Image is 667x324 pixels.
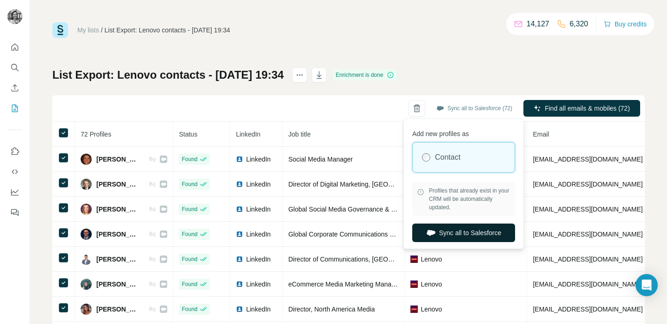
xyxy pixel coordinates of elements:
img: Avatar [81,304,92,315]
span: [EMAIL_ADDRESS][DOMAIN_NAME] [533,156,642,163]
img: company-logo [410,255,418,263]
button: Use Surfe on LinkedIn [7,143,22,160]
span: Status [179,131,197,138]
span: LinkedIn [246,305,271,314]
button: Feedback [7,204,22,221]
span: Global Social Media Governance & [PERSON_NAME] Enablement, Sr. Manager [288,206,520,213]
span: [EMAIL_ADDRESS][DOMAIN_NAME] [533,231,642,238]
span: Found [182,230,197,238]
span: LinkedIn [236,131,260,138]
button: Enrich CSV [7,80,22,96]
p: Add new profiles as [412,125,515,138]
img: Avatar [81,204,92,215]
span: LinkedIn [246,255,271,264]
img: LinkedIn logo [236,206,243,213]
span: Profiles that already exist in your CRM will be automatically updated. [429,187,510,212]
span: [PERSON_NAME] [96,155,139,164]
span: Lenovo [421,280,442,289]
img: LinkedIn logo [236,255,243,263]
button: actions [292,68,307,82]
button: Search [7,59,22,76]
li: / [101,25,103,35]
button: Sync all to Salesforce (72) [430,101,519,115]
span: [PERSON_NAME] [96,230,139,239]
div: Enrichment is done [333,69,397,81]
img: Surfe Logo [52,22,68,38]
span: [EMAIL_ADDRESS][DOMAIN_NAME] [533,206,642,213]
button: Quick start [7,39,22,56]
img: Avatar [81,254,92,265]
span: LinkedIn [246,155,271,164]
div: List Export: Lenovo contacts - [DATE] 19:34 [105,25,230,35]
img: Avatar [81,229,92,240]
span: Director of Communications, [GEOGRAPHIC_DATA] [288,255,439,263]
span: Social Media Manager [288,156,352,163]
button: Dashboard [7,184,22,200]
img: company-logo [410,305,418,313]
span: eCommerce Media Marketing Manager [288,280,401,288]
img: Avatar [81,154,92,165]
button: Find all emails & mobiles (72) [523,100,640,117]
span: Find all emails & mobiles (72) [545,104,630,113]
span: LinkedIn [246,180,271,189]
span: Job title [288,131,310,138]
span: [EMAIL_ADDRESS][DOMAIN_NAME] [533,181,642,188]
button: Use Surfe API [7,163,22,180]
img: LinkedIn logo [236,231,243,238]
img: Avatar [81,179,92,190]
span: [EMAIL_ADDRESS][DOMAIN_NAME] [533,305,642,313]
span: [PERSON_NAME] [96,305,139,314]
span: [PERSON_NAME] [96,180,139,189]
span: Lenovo [421,255,442,264]
span: [EMAIL_ADDRESS][DOMAIN_NAME] [533,280,642,288]
button: Sync all to Salesforce [412,224,515,242]
span: LinkedIn [246,280,271,289]
span: Found [182,180,197,188]
img: company-logo [410,280,418,288]
span: LinkedIn [246,205,271,214]
span: [EMAIL_ADDRESS][DOMAIN_NAME] [533,255,642,263]
span: 72 Profiles [81,131,111,138]
p: 14,127 [527,19,549,30]
span: Found [182,155,197,163]
button: Buy credits [604,18,647,31]
span: [PERSON_NAME] [96,255,139,264]
label: Contact [435,152,460,163]
h1: List Export: Lenovo contacts - [DATE] 19:34 [52,68,284,82]
span: [PERSON_NAME] [96,280,139,289]
img: LinkedIn logo [236,305,243,313]
img: Avatar [7,9,22,24]
span: Found [182,205,197,213]
span: Lenovo [421,305,442,314]
img: Avatar [81,279,92,290]
span: Found [182,255,197,263]
span: Email [533,131,549,138]
img: LinkedIn logo [236,156,243,163]
button: My lists [7,100,22,117]
span: Found [182,280,197,288]
span: Director of Digital Marketing, [GEOGRAPHIC_DATA] [288,181,439,188]
p: 6,320 [570,19,588,30]
span: Found [182,305,197,313]
img: LinkedIn logo [236,280,243,288]
a: My lists [77,26,99,34]
span: LinkedIn [246,230,271,239]
div: Open Intercom Messenger [636,274,658,296]
span: [PERSON_NAME] [96,205,139,214]
span: Global Corporate Communications Manager [288,231,415,238]
span: Director, North America Media [288,305,375,313]
img: LinkedIn logo [236,181,243,188]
